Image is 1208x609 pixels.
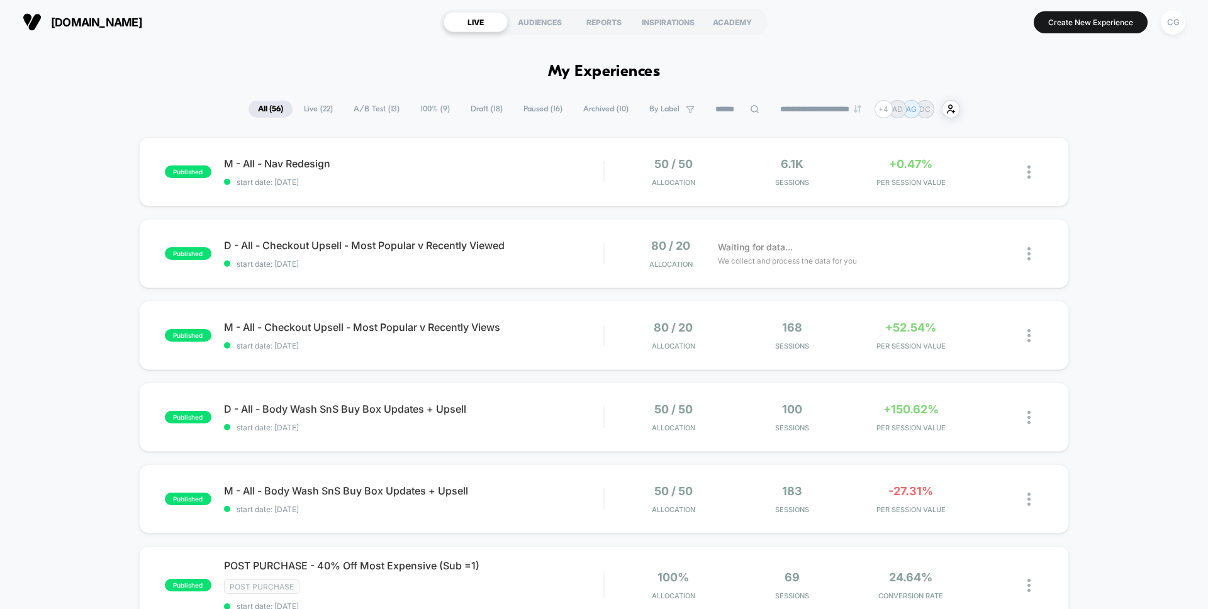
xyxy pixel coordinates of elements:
span: Allocation [652,178,695,187]
img: close [1027,493,1031,506]
span: By Label [649,104,679,114]
span: start date: [DATE] [224,423,603,432]
span: start date: [DATE] [224,259,603,269]
span: 24.64% [889,571,932,584]
span: 168 [782,321,802,334]
span: published [165,329,211,342]
span: published [165,579,211,591]
span: [DOMAIN_NAME] [51,16,142,29]
span: We collect and process the data for you [718,255,857,267]
span: Archived ( 10 ) [574,101,638,118]
span: Draft ( 18 ) [461,101,512,118]
img: close [1027,579,1031,592]
h1: My Experiences [548,63,661,81]
span: PER SESSION VALUE [854,178,967,187]
span: Allocation [652,505,695,514]
span: +0.47% [889,157,932,170]
span: published [165,247,211,260]
span: 80 / 20 [651,239,690,252]
span: +52.54% [885,321,936,334]
p: AG [906,104,917,114]
span: CONVERSION RATE [854,591,967,600]
div: ACADEMY [700,12,764,32]
span: Allocation [652,591,695,600]
div: AUDIENCES [508,12,572,32]
span: D - All - Checkout Upsell - Most Popular v Recently Viewed [224,239,603,252]
span: M - All - Checkout Upsell - Most Popular v Recently Views [224,321,603,333]
span: Post Purchase [224,579,299,594]
span: start date: [DATE] [224,177,603,187]
div: CG [1161,10,1185,35]
div: + 4 [875,100,893,118]
span: 100% ( 9 ) [411,101,459,118]
span: 80 / 20 [654,321,693,334]
img: close [1027,247,1031,260]
span: 50 / 50 [654,484,693,498]
img: close [1027,165,1031,179]
div: LIVE [444,12,508,32]
span: 183 [782,484,802,498]
span: -27.31% [888,484,933,498]
span: POST PURCHASE - 40% Off Most Expensive (Sub =1) [224,559,603,572]
img: Visually logo [23,13,42,31]
span: PER SESSION VALUE [854,423,967,432]
span: published [165,411,211,423]
span: PER SESSION VALUE [854,342,967,350]
span: Waiting for data... [718,240,793,254]
span: Sessions [736,342,849,350]
span: start date: [DATE] [224,505,603,514]
span: 100% [657,571,689,584]
span: Sessions [736,505,849,514]
p: DC [919,104,931,114]
span: All ( 56 ) [249,101,293,118]
img: close [1027,329,1031,342]
span: 69 [785,571,800,584]
div: INSPIRATIONS [636,12,700,32]
span: D - All - Body Wash SnS Buy Box Updates + Upsell [224,403,603,415]
span: published [165,493,211,505]
span: Sessions [736,591,849,600]
img: end [854,105,861,113]
span: 6.1k [781,157,803,170]
span: Sessions [736,178,849,187]
span: 50 / 50 [654,403,693,416]
span: start date: [DATE] [224,341,603,350]
span: Paused ( 16 ) [514,101,572,118]
div: REPORTS [572,12,636,32]
span: PER SESSION VALUE [854,505,967,514]
span: Allocation [652,423,695,432]
button: Create New Experience [1034,11,1148,33]
span: Allocation [652,342,695,350]
span: published [165,165,211,178]
span: A/B Test ( 13 ) [344,101,409,118]
span: Allocation [649,260,693,269]
span: M - All - Body Wash SnS Buy Box Updates + Upsell [224,484,603,497]
span: Sessions [736,423,849,432]
span: M - All - Nav Redesign [224,157,603,170]
span: +150.62% [883,403,939,416]
span: Live ( 22 ) [294,101,342,118]
button: [DOMAIN_NAME] [19,12,146,32]
span: 50 / 50 [654,157,693,170]
img: close [1027,411,1031,424]
button: CG [1157,9,1189,35]
span: 100 [782,403,802,416]
p: AD [892,104,903,114]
